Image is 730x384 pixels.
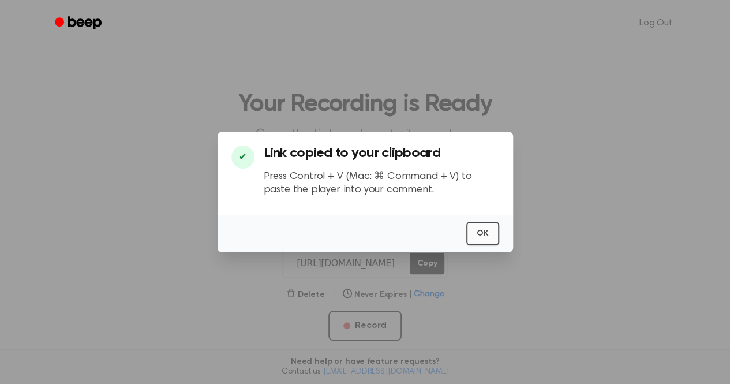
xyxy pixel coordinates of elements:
[264,146,499,161] h3: Link copied to your clipboard
[264,170,499,196] p: Press Control + V (Mac: ⌘ Command + V) to paste the player into your comment.
[47,12,112,35] a: Beep
[466,222,499,245] button: OK
[628,9,684,37] a: Log Out
[231,146,254,169] div: ✔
